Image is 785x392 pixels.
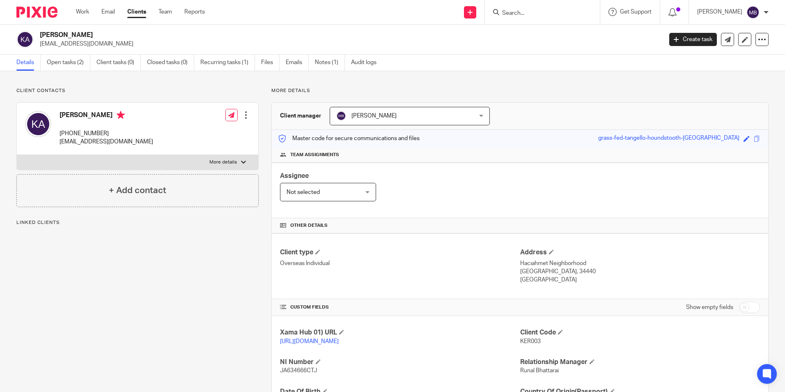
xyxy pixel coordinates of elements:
a: Recurring tasks (1) [200,55,255,71]
p: [GEOGRAPHIC_DATA] [520,276,760,284]
a: Notes (1) [315,55,345,71]
a: Closed tasks (0) [147,55,194,71]
p: Client contacts [16,88,259,94]
img: svg%3E [25,111,51,137]
a: Details [16,55,41,71]
span: [PERSON_NAME] [351,113,397,119]
p: Linked clients [16,219,259,226]
a: Create task [669,33,717,46]
a: Audit logs [351,55,383,71]
a: Files [261,55,280,71]
h4: Address [520,248,760,257]
i: Primary [117,111,125,119]
h4: [PERSON_NAME] [60,111,153,121]
h3: Client manager [280,112,321,120]
h4: Client Code [520,328,760,337]
span: Other details [290,222,328,229]
span: Not selected [287,189,320,195]
span: JA634666CTJ [280,368,317,374]
img: Pixie [16,7,57,18]
h4: + Add contact [109,184,166,197]
a: Work [76,8,89,16]
p: [EMAIL_ADDRESS][DOMAIN_NAME] [60,138,153,146]
label: Show empty fields [686,303,733,311]
a: Client tasks (0) [96,55,141,71]
span: Team assignments [290,152,339,158]
a: [URL][DOMAIN_NAME] [280,339,339,344]
p: [EMAIL_ADDRESS][DOMAIN_NAME] [40,40,657,48]
img: svg%3E [16,31,34,48]
a: Emails [286,55,309,71]
span: Runal Bhattarai [520,368,559,374]
span: Assignee [280,173,309,179]
h4: Client type [280,248,520,257]
div: grass-fed-tangello-houndstooth-[GEOGRAPHIC_DATA] [598,134,739,143]
h2: [PERSON_NAME] [40,31,533,39]
p: [PHONE_NUMBER] [60,129,153,138]
a: Reports [184,8,205,16]
h4: Xama Hub 01) URL [280,328,520,337]
input: Search [501,10,575,17]
p: Hacıahmet Neighborhood [520,259,760,267]
h4: Relationship Manager [520,358,760,367]
a: Team [158,8,172,16]
h4: CUSTOM FIELDS [280,304,520,311]
p: More details [209,159,237,166]
a: Open tasks (2) [47,55,90,71]
img: svg%3E [746,6,760,19]
p: Master code for secure communications and files [278,134,420,143]
p: [GEOGRAPHIC_DATA], 34440 [520,267,760,276]
p: More details [271,88,769,94]
a: Email [101,8,115,16]
p: Overseas Individual [280,259,520,267]
span: Get Support [620,9,652,15]
h4: NI Number [280,358,520,367]
a: Clients [127,8,146,16]
img: svg%3E [336,111,346,121]
span: KER003 [520,339,541,344]
p: [PERSON_NAME] [697,8,742,16]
